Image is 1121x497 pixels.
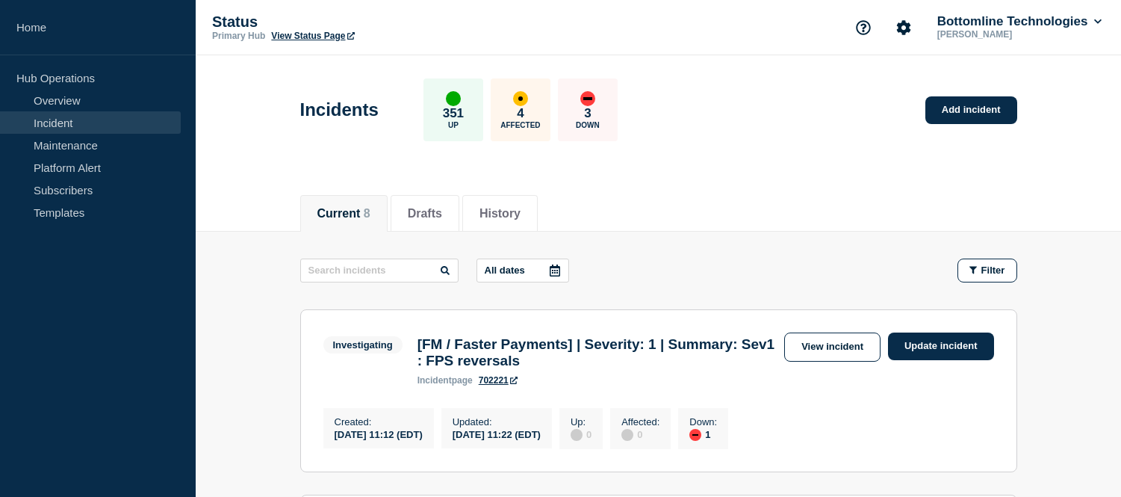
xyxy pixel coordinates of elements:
[448,121,459,129] p: Up
[485,265,525,276] p: All dates
[476,259,569,283] button: All dates
[408,207,442,220] button: Drafts
[888,12,919,43] button: Account settings
[621,427,659,441] div: 0
[957,259,1017,283] button: Filter
[689,416,717,427] p: Down :
[417,375,473,386] p: page
[364,207,370,220] span: 8
[934,29,1090,40] p: [PERSON_NAME]
[317,207,370,220] button: Current 8
[584,106,591,121] p: 3
[453,427,541,440] div: [DATE] 11:22 (EDT)
[934,14,1105,29] button: Bottomline Technologies
[453,416,541,427] p: Updated :
[576,121,600,129] p: Down
[580,91,595,106] div: down
[500,121,540,129] p: Affected
[300,259,459,283] input: Search incidents
[571,416,591,427] p: Up :
[271,31,354,41] a: View Status Page
[335,416,423,427] p: Created :
[479,375,518,386] a: 702221
[689,429,701,441] div: down
[888,333,994,360] a: Update incident
[848,12,879,43] button: Support
[212,31,265,41] p: Primary Hub
[417,375,452,386] span: incident
[446,91,461,106] div: up
[689,427,717,441] div: 1
[323,336,403,354] span: Investigating
[621,416,659,427] p: Affected :
[335,427,423,440] div: [DATE] 11:12 (EDT)
[517,106,524,121] p: 4
[784,333,881,362] a: View incident
[571,427,591,441] div: 0
[417,336,777,369] h3: [FM / Faster Payments] | Severity: 1 | Summary: Sev1 : FPS reversals
[479,207,521,220] button: History
[925,96,1017,124] a: Add incident
[212,13,511,31] p: Status
[571,429,583,441] div: disabled
[443,106,464,121] p: 351
[621,429,633,441] div: disabled
[300,99,379,120] h1: Incidents
[981,265,1005,276] span: Filter
[513,91,528,106] div: affected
